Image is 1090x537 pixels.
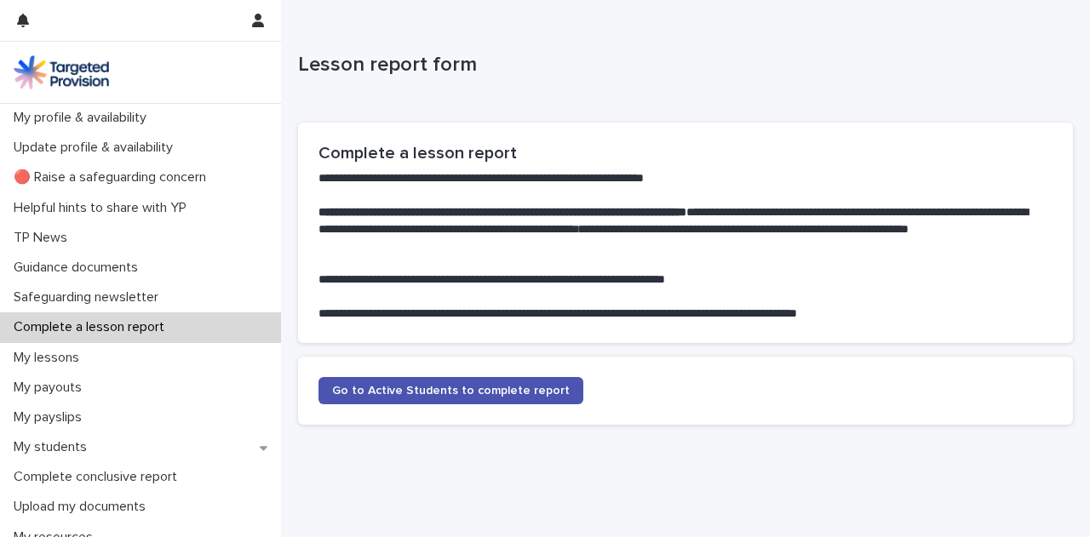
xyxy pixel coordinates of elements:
[318,143,1053,163] h2: Complete a lesson report
[298,53,1066,77] p: Lesson report form
[14,55,109,89] img: M5nRWzHhSzIhMunXDL62
[7,350,93,366] p: My lessons
[7,289,172,306] p: Safeguarding newsletter
[7,469,191,485] p: Complete conclusive report
[7,439,100,455] p: My students
[332,385,570,397] span: Go to Active Students to complete report
[318,377,583,404] a: Go to Active Students to complete report
[7,319,178,335] p: Complete a lesson report
[7,409,95,426] p: My payslips
[7,200,200,216] p: Helpful hints to share with YP
[7,230,81,246] p: TP News
[7,380,95,396] p: My payouts
[7,260,152,276] p: Guidance documents
[7,110,160,126] p: My profile & availability
[7,499,159,515] p: Upload my documents
[7,169,220,186] p: 🔴 Raise a safeguarding concern
[7,140,186,156] p: Update profile & availability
